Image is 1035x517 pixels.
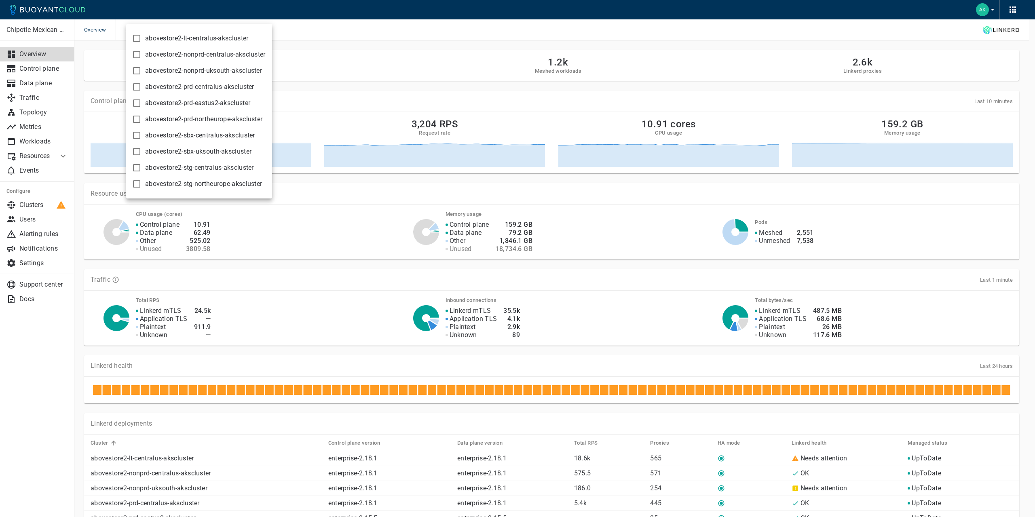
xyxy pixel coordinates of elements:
span: abovestore2-nonprd-centralus-akscluster [145,51,266,59]
span: abovestore2-stg-centralus-akscluster [145,164,254,172]
span: abovestore2-nonprd-uksouth-akscluster [145,67,262,75]
span: abovestore2-prd-northeurope-akscluster [145,115,262,123]
span: abovestore2-prd-eastus2-akscluster [145,99,250,107]
span: abovestore2-sbx-uksouth-akscluster [145,148,251,156]
span: abovestore2-sbx-centralus-akscluster [145,131,255,139]
span: abovestore2-lt-centralus-akscluster [145,34,249,42]
span: abovestore2-stg-northeurope-akscluster [145,180,262,188]
span: abovestore2-prd-centralus-akscluster [145,83,254,91]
